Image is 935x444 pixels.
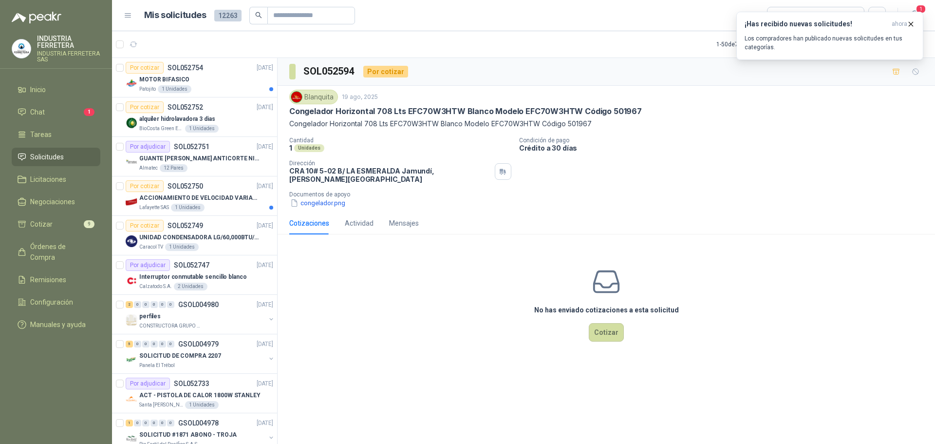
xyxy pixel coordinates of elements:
[289,167,491,183] p: CRA 10# 5-02 B/ LA ESMERALDA Jamundí , [PERSON_NAME][GEOGRAPHIC_DATA]
[345,218,374,229] div: Actividad
[30,319,86,330] span: Manuales y ayuda
[716,37,780,52] div: 1 - 50 de 7731
[142,301,150,308] div: 0
[291,92,302,102] img: Company Logo
[257,261,273,270] p: [DATE]
[84,220,94,228] span: 9
[139,312,161,321] p: perfiles
[178,341,219,347] p: GSOL004979
[112,255,277,295] a: Por adjudicarSOL052747[DATE] Company LogoInterruptor conmutable sencillo blancoCalzatodo S.A.2 Un...
[167,420,174,426] div: 0
[126,62,164,74] div: Por cotizar
[139,283,172,290] p: Calzatodo S.A.
[139,115,215,124] p: alquiler hidrolavadora 3 dias
[112,58,277,97] a: Por cotizarSOL052754[DATE] Company LogoMOTOR BIFASICOPatojito1 Unidades
[289,118,923,129] p: Congelador Horizontal 708 Lts EFC70W3HTW Blanco Modelo EFC70W3HTW Código 501967
[126,259,170,271] div: Por adjudicar
[289,144,292,152] p: 1
[30,129,52,140] span: Tareas
[126,235,137,247] img: Company Logo
[168,104,203,111] p: SOL052752
[159,341,166,347] div: 0
[142,420,150,426] div: 0
[126,314,137,326] img: Company Logo
[342,93,378,102] p: 19 ago, 2025
[112,137,277,176] a: Por adjudicarSOL052751[DATE] Company LogoGUANTE [PERSON_NAME] ANTICORTE NIV 5 TALLA LAlmatec12 Pares
[289,137,511,144] p: Cantidad
[30,297,73,308] span: Configuración
[12,125,100,144] a: Tareas
[126,101,164,113] div: Por cotizar
[12,12,61,23] img: Logo peakr
[139,204,169,212] p: Lafayette SAS
[165,243,199,251] div: 1 Unidades
[289,191,931,198] p: Documentos de apoyo
[289,218,329,229] div: Cotizaciones
[736,12,923,60] button: ¡Has recibido nuevas solicitudes!ahora Los compradores han publicado nuevas solicitudes en tus ca...
[257,379,273,388] p: [DATE]
[289,106,642,116] p: Congelador Horizontal 708 Lts EFC70W3HTW Blanco Modelo EFC70W3HTW Código 501967
[126,196,137,208] img: Company Logo
[139,391,261,400] p: ACT - PISTOLA DE CALOR 1800W STANLEY
[289,90,338,104] div: Blanquita
[174,380,209,387] p: SOL052733
[126,301,133,308] div: 2
[294,144,324,152] div: Unidades
[171,204,205,212] div: 1 Unidades
[30,107,45,117] span: Chat
[168,64,203,71] p: SOL052754
[142,341,150,347] div: 0
[214,10,242,21] span: 12263
[37,35,100,49] p: INDUSTRIA FERRETERA
[150,341,158,347] div: 0
[126,117,137,129] img: Company Logo
[126,141,170,153] div: Por adjudicar
[12,170,100,189] a: Licitaciones
[916,4,926,14] span: 1
[126,420,133,426] div: 1
[519,137,931,144] p: Condición de pago
[30,196,75,207] span: Negociaciones
[112,374,277,413] a: Por adjudicarSOL052733[DATE] Company LogoACT - PISTOLA DE CALOR 1800W STANLEYSanta [PERSON_NAME]1...
[519,144,931,152] p: Crédito a 30 días
[37,51,100,62] p: INDUSTRIA FERRETERA SAS
[12,193,100,211] a: Negociaciones
[134,301,141,308] div: 0
[167,301,174,308] div: 0
[126,354,137,366] img: Company Logo
[255,12,262,19] span: search
[12,39,31,58] img: Company Logo
[139,272,246,282] p: Interruptor conmutable sencillo blanco
[126,341,133,347] div: 5
[257,419,273,428] p: [DATE]
[12,103,100,121] a: Chat1
[139,362,175,369] p: Panela El Trébol
[363,66,408,77] div: Por cotizar
[126,338,275,369] a: 5 0 0 0 0 0 GSOL004979[DATE] Company LogoSOLICITUD DE COMPRA 2207Panela El Trébol
[257,63,273,73] p: [DATE]
[126,156,137,168] img: Company Logo
[589,323,624,342] button: Cotizar
[30,274,66,285] span: Remisiones
[30,241,91,263] span: Órdenes de Compra
[139,193,261,203] p: ACCIONAMIENTO DE VELOCIDAD VARIABLE
[178,301,219,308] p: GSOL004980
[892,20,907,28] span: ahora
[30,152,64,162] span: Solicitudes
[139,243,163,251] p: Caracol TV
[174,262,209,269] p: SOL052747
[30,84,46,95] span: Inicio
[257,221,273,231] p: [DATE]
[745,34,915,52] p: Los compradores han publicado nuevas solicitudes en tus categorías.
[139,85,156,93] p: Patojito
[144,8,206,22] h1: Mis solicitudes
[150,420,158,426] div: 0
[534,305,679,315] h3: No has enviado cotizaciones a esta solicitud
[139,322,201,330] p: CONSTRUCTORA GRUPO FIP
[178,420,219,426] p: GSOL004978
[289,198,346,208] button: congelador.png
[257,340,273,349] p: [DATE]
[139,351,221,361] p: SOLICITUD DE COMPRA 2207
[134,341,141,347] div: 0
[168,183,203,190] p: SOL052750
